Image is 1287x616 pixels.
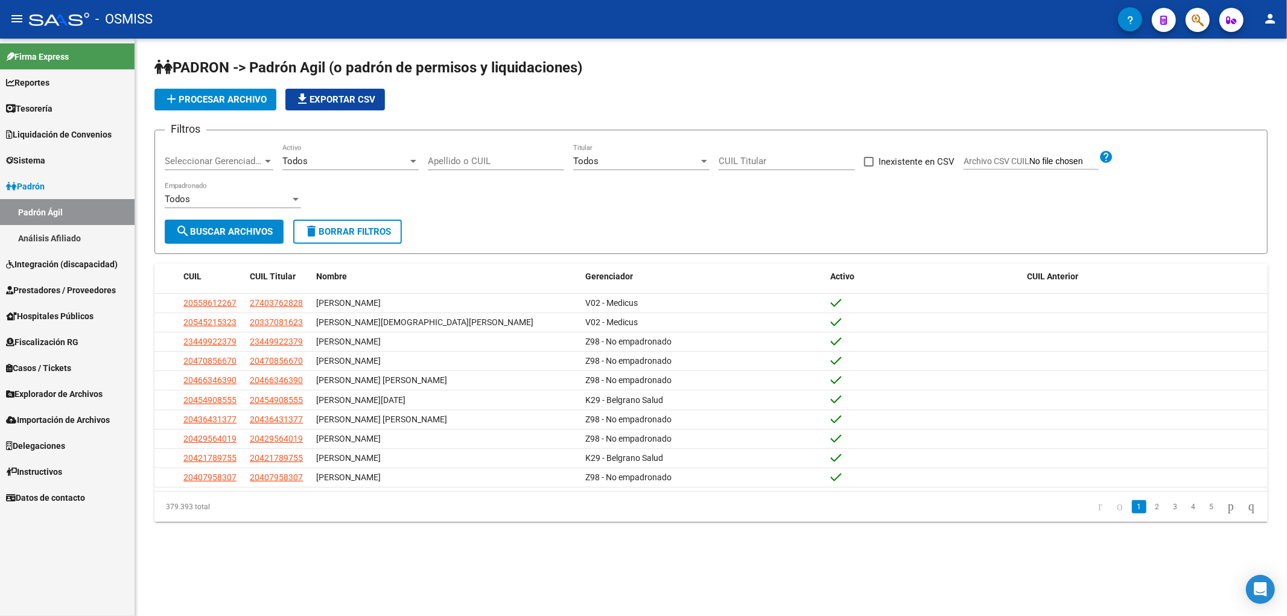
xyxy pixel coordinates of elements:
[1263,11,1277,26] mat-icon: person
[250,434,303,443] span: 20429564019
[250,472,303,482] span: 20407958307
[304,224,319,238] mat-icon: delete
[250,414,303,424] span: 20436431377
[1204,500,1219,513] a: 5
[1186,500,1201,513] a: 4
[1222,500,1239,513] a: go to next page
[183,434,237,443] span: 20429564019
[311,264,580,290] datatable-header-cell: Nombre
[585,298,638,308] span: V02 - Medicus
[6,413,110,427] span: Importación de Archivos
[183,453,237,463] span: 20421789755
[6,50,69,63] span: Firma Express
[831,271,855,281] span: Activo
[183,337,237,346] span: 23449922379
[6,284,116,297] span: Prestadores / Proveedores
[6,180,45,193] span: Padrón
[1099,150,1113,164] mat-icon: help
[285,89,385,110] button: Exportar CSV
[6,465,62,478] span: Instructivos
[179,264,245,290] datatable-header-cell: CUIL
[580,264,825,290] datatable-header-cell: Gerenciador
[1203,497,1221,517] li: page 5
[250,317,303,327] span: 20337081623
[316,395,405,405] span: [PERSON_NAME][DATE]
[1023,264,1268,290] datatable-header-cell: CUIL Anterior
[6,361,71,375] span: Casos / Tickets
[585,271,633,281] span: Gerenciador
[183,317,237,327] span: 20545215323
[585,317,638,327] span: V02 - Medicus
[6,387,103,401] span: Explorador de Archivos
[6,335,78,349] span: Fiscalización RG
[183,356,237,366] span: 20470856670
[164,92,179,106] mat-icon: add
[964,156,1029,166] span: Archivo CSV CUIL
[826,264,1023,290] datatable-header-cell: Activo
[585,453,663,463] span: K29 - Belgrano Salud
[1168,500,1183,513] a: 3
[250,298,303,308] span: 27403762828
[1150,500,1165,513] a: 2
[316,414,447,424] span: [PERSON_NAME] [PERSON_NAME]
[1166,497,1184,517] li: page 3
[250,395,303,405] span: 20454908555
[316,271,347,281] span: Nombre
[154,89,276,110] button: Procesar archivo
[295,92,310,106] mat-icon: file_download
[183,472,237,482] span: 20407958307
[165,194,190,205] span: Todos
[1111,500,1128,513] a: go to previous page
[10,11,24,26] mat-icon: menu
[316,375,447,385] span: [PERSON_NAME] [PERSON_NAME]
[183,298,237,308] span: 20558612267
[1028,271,1079,281] span: CUIL Anterior
[293,220,402,244] button: Borrar Filtros
[6,491,85,504] span: Datos de contacto
[585,337,672,346] span: Z98 - No empadronado
[304,226,391,237] span: Borrar Filtros
[6,154,45,167] span: Sistema
[250,337,303,346] span: 23449922379
[316,453,381,463] span: [PERSON_NAME]
[1029,156,1099,167] input: Archivo CSV CUIL
[154,59,582,76] span: PADRON -> Padrón Agil (o padrón de permisos y liquidaciones)
[176,224,190,238] mat-icon: search
[879,154,955,169] span: Inexistente en CSV
[183,414,237,424] span: 20436431377
[183,271,202,281] span: CUIL
[6,310,94,323] span: Hospitales Públicos
[585,356,672,366] span: Z98 - No empadronado
[316,434,381,443] span: [PERSON_NAME]
[1132,500,1146,513] a: 1
[250,356,303,366] span: 20470856670
[176,226,273,237] span: Buscar Archivos
[585,472,672,482] span: Z98 - No empadronado
[1093,500,1108,513] a: go to first page
[585,434,672,443] span: Z98 - No empadronado
[250,453,303,463] span: 20421789755
[6,258,118,271] span: Integración (discapacidad)
[6,102,52,115] span: Tesorería
[316,298,381,308] span: [PERSON_NAME]
[165,156,262,167] span: Seleccionar Gerenciador
[165,121,206,138] h3: Filtros
[282,156,308,167] span: Todos
[295,94,375,105] span: Exportar CSV
[316,337,381,346] span: [PERSON_NAME]
[1243,500,1260,513] a: go to last page
[585,375,672,385] span: Z98 - No empadronado
[316,356,381,366] span: [PERSON_NAME]
[250,375,303,385] span: 20466346390
[6,128,112,141] span: Liquidación de Convenios
[250,271,296,281] span: CUIL Titular
[585,414,672,424] span: Z98 - No empadronado
[154,492,375,522] div: 379.393 total
[1130,497,1148,517] li: page 1
[95,6,153,33] span: - OSMISS
[1246,575,1275,604] div: Open Intercom Messenger
[316,317,533,327] span: [PERSON_NAME][DEMOGRAPHIC_DATA][PERSON_NAME]
[183,395,237,405] span: 20454908555
[316,472,381,482] span: [PERSON_NAME]
[245,264,311,290] datatable-header-cell: CUIL Titular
